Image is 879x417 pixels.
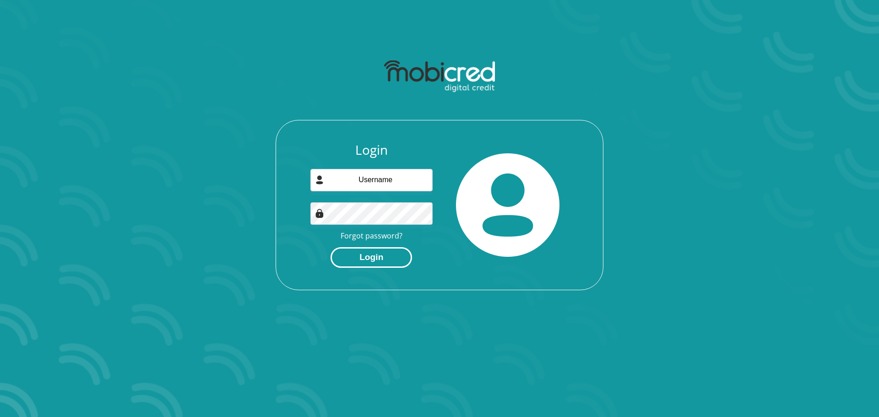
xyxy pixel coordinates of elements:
a: Forgot password? [341,231,402,241]
input: Username [310,169,433,191]
img: Image [315,209,324,218]
button: Login [331,247,412,268]
img: mobicred logo [384,60,494,92]
img: user-icon image [315,175,324,184]
h3: Login [310,142,433,158]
